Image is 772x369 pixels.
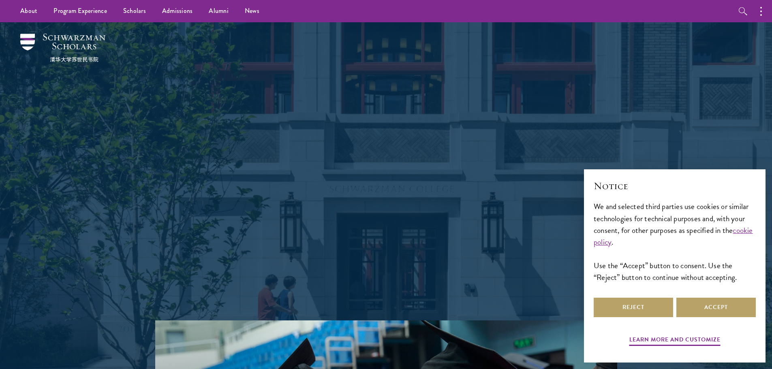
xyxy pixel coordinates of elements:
button: Accept [676,298,756,317]
img: Schwarzman Scholars [20,34,105,62]
button: Reject [594,298,673,317]
h2: Notice [594,179,756,193]
div: We and selected third parties use cookies or similar technologies for technical purposes and, wit... [594,200,756,283]
button: Learn more and customize [629,335,721,347]
a: cookie policy [594,224,753,248]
